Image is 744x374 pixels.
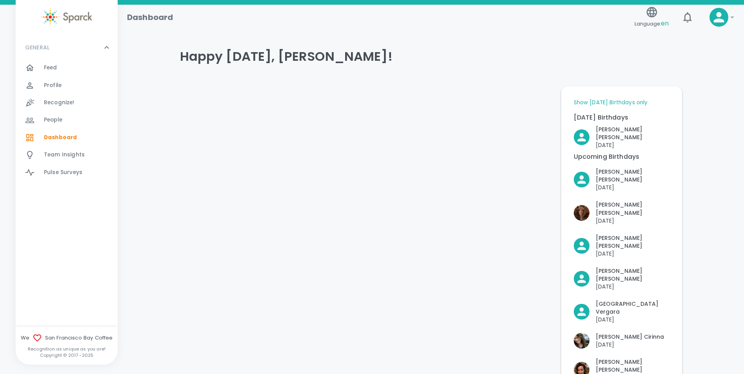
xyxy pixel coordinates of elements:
[631,4,672,31] button: Language:en
[574,113,669,122] p: [DATE] Birthdays
[41,8,92,26] img: Sparck logo
[16,59,118,184] div: GENERAL
[574,333,664,349] button: Click to Recognize!
[16,94,118,111] a: Recognize!
[16,346,118,352] p: Recognition as unique as you are!
[596,341,664,349] p: [DATE]
[568,261,669,290] div: Click to Recognize!
[16,8,118,26] a: Sparck logo
[574,201,669,224] button: Click to Recognize!
[16,333,118,343] span: We San Francisco Bay Coffee
[596,201,669,216] p: [PERSON_NAME] [PERSON_NAME]
[596,283,669,290] p: [DATE]
[180,49,682,64] h4: Happy [DATE], [PERSON_NAME]!
[16,164,118,181] a: Pulse Surveys
[596,234,669,250] p: [PERSON_NAME] [PERSON_NAME]
[568,162,669,191] div: Click to Recognize!
[635,18,669,29] span: Language:
[16,129,118,146] a: Dashboard
[44,151,85,159] span: Team Insights
[574,267,669,290] button: Click to Recognize!
[596,316,669,323] p: [DATE]
[127,11,173,24] h1: Dashboard
[596,141,669,149] p: [DATE]
[16,111,118,129] a: People
[574,125,669,149] button: Click to Recognize!
[574,205,589,221] img: Picture of Louann VanVoorhis
[596,333,664,341] p: [PERSON_NAME] Cirinna
[574,333,589,349] img: Picture of Vashti Cirinna
[596,217,669,225] p: [DATE]
[596,168,669,183] p: [PERSON_NAME] [PERSON_NAME]
[568,228,669,258] div: Click to Recognize!
[568,327,664,349] div: Click to Recognize!
[25,44,49,51] p: GENERAL
[661,19,669,28] span: en
[44,99,75,107] span: Recognize!
[596,125,669,141] p: [PERSON_NAME] [PERSON_NAME]
[44,116,62,124] span: People
[596,250,669,258] p: [DATE]
[44,169,82,176] span: Pulse Surveys
[574,99,648,107] a: Show [DATE] Birthdays only
[596,267,669,283] p: [PERSON_NAME] [PERSON_NAME]
[596,300,669,316] p: [GEOGRAPHIC_DATA] Vergara
[596,358,669,374] p: [PERSON_NAME] [PERSON_NAME]
[44,64,57,72] span: Feed
[574,168,669,191] button: Click to Recognize!
[574,152,669,162] p: Upcoming Birthdays
[568,294,669,323] div: Click to Recognize!
[16,36,118,59] div: GENERAL
[568,194,669,224] div: Click to Recognize!
[16,352,118,358] p: Copyright © 2017 - 2025
[574,234,669,258] button: Click to Recognize!
[16,77,118,94] a: Profile
[574,300,669,323] button: Click to Recognize!
[16,146,118,163] a: Team Insights
[568,119,669,149] div: Click to Recognize!
[44,134,77,142] span: Dashboard
[596,183,669,191] p: [DATE]
[44,82,62,89] span: Profile
[16,59,118,76] a: Feed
